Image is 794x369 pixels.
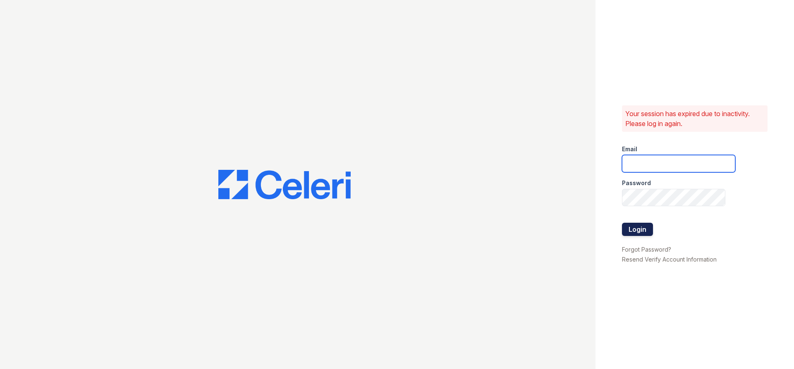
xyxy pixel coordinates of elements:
label: Email [622,145,637,153]
button: Login [622,223,653,236]
img: CE_Logo_Blue-a8612792a0a2168367f1c8372b55b34899dd931a85d93a1a3d3e32e68fde9ad4.png [218,170,351,200]
a: Forgot Password? [622,246,671,253]
a: Resend Verify Account Information [622,256,717,263]
p: Your session has expired due to inactivity. Please log in again. [625,109,764,129]
label: Password [622,179,651,187]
